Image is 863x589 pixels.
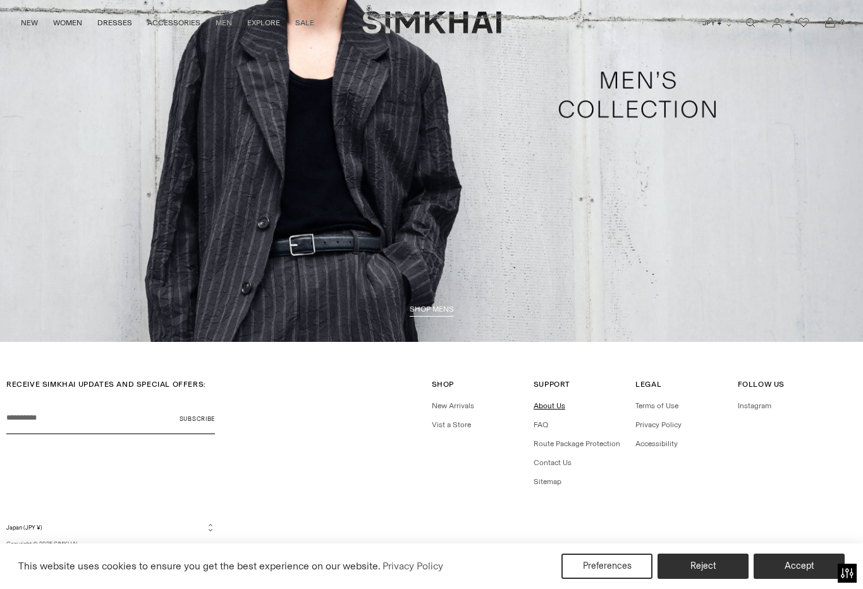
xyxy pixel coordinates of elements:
button: Subscribe [180,403,215,434]
a: Contact Us [534,458,572,467]
button: Reject [658,554,749,579]
span: This website uses cookies to ensure you get the best experience on our website. [18,560,381,572]
span: shop mens [410,305,454,313]
a: Privacy Policy (opens in a new tab) [381,557,445,576]
a: EXPLORE [247,9,280,37]
span: 0 [836,16,848,28]
button: Accept [754,554,845,579]
a: Wishlist [791,10,816,35]
span: RECEIVE SIMKHAI UPDATES AND SPECIAL OFFERS: [6,380,206,389]
span: Legal [635,380,661,389]
span: Shop [432,380,454,389]
a: SALE [295,9,314,37]
a: About Us [534,401,565,410]
a: SIMKHAI [362,10,501,35]
a: Open cart modal [817,10,843,35]
a: Open search modal [738,10,763,35]
span: Support [534,380,570,389]
a: Privacy Policy [635,420,682,429]
button: Japan (JPY ¥) [6,523,215,532]
a: Terms of Use [635,401,678,410]
a: New Arrivals [432,401,474,410]
a: MEN [216,9,232,37]
button: JPY ¥ [702,9,733,37]
a: WOMEN [53,9,82,37]
a: shop mens [410,305,454,317]
a: Vist a Store [432,420,471,429]
a: Sitemap [534,477,561,486]
a: Accessibility [635,439,678,448]
button: Preferences [561,554,652,579]
a: FAQ [534,420,548,429]
span: Follow Us [738,380,785,389]
p: Copyright © 2025, . [6,540,215,549]
a: SIMKHAI [54,540,77,547]
a: ACCESSORIES [147,9,200,37]
a: Route Package Protection [534,439,620,448]
a: Go to the account page [764,10,790,35]
a: NEW [21,9,38,37]
a: Instagram [738,401,771,410]
a: DRESSES [97,9,132,37]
